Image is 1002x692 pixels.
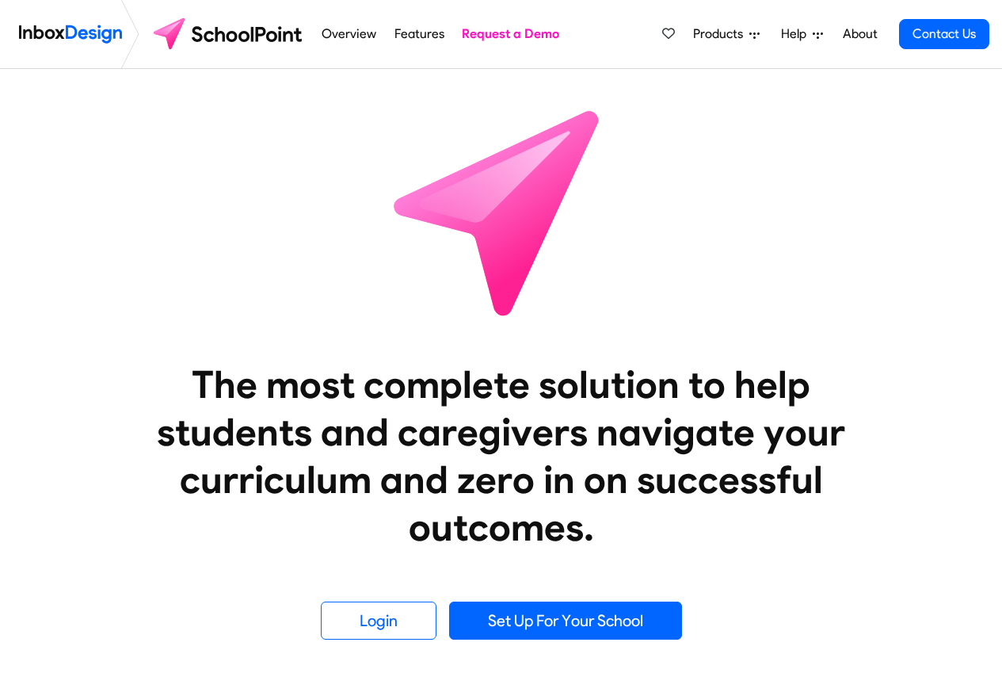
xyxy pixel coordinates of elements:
[390,18,448,50] a: Features
[458,18,564,50] a: Request a Demo
[318,18,381,50] a: Overview
[781,25,813,44] span: Help
[687,18,766,50] a: Products
[321,602,436,640] a: Login
[449,602,682,640] a: Set Up For Your School
[146,15,313,53] img: schoolpoint logo
[775,18,829,50] a: Help
[125,361,878,551] heading: The most complete solution to help students and caregivers navigate your curriculum and zero in o...
[899,19,989,49] a: Contact Us
[693,25,749,44] span: Products
[359,69,644,354] img: icon_schoolpoint.svg
[838,18,882,50] a: About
